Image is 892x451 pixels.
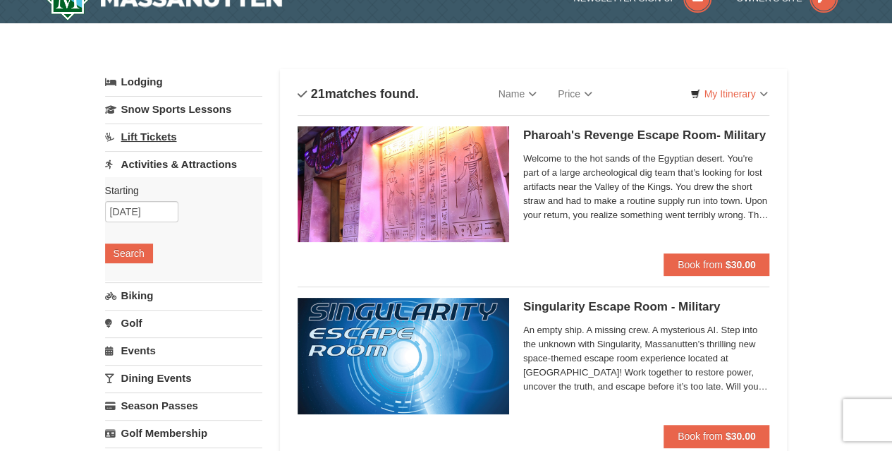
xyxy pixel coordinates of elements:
strong: $30.00 [726,259,756,270]
h5: Singularity Escape Room - Military [523,300,770,314]
span: Welcome to the hot sands of the Egyptian desert. You're part of a large archeological dig team th... [523,152,770,222]
a: Snow Sports Lessons [105,96,262,122]
h5: Pharoah's Revenge Escape Room- Military [523,128,770,143]
img: 6619913-520-2f5f5301.jpg [298,298,509,414]
h4: matches found. [298,87,419,101]
a: Season Passes [105,392,262,419]
span: Book from [678,259,723,270]
a: Dining Events [105,365,262,391]
button: Book from $30.00 [664,253,770,276]
a: Golf Membership [105,420,262,446]
span: Book from [678,431,723,442]
a: Lift Tickets [105,124,262,150]
button: Search [105,243,153,263]
strong: $30.00 [726,431,756,442]
button: Book from $30.00 [664,425,770,447]
a: Price [547,80,603,108]
img: 6619913-410-20a124c9.jpg [298,126,509,242]
a: Name [488,80,547,108]
a: Lodging [105,69,262,95]
a: My Itinerary [681,83,776,104]
span: 21 [311,87,325,101]
label: Starting [105,184,252,198]
a: Events [105,337,262,363]
a: Activities & Attractions [105,151,262,177]
a: Golf [105,310,262,336]
a: Biking [105,282,262,308]
span: An empty ship. A missing crew. A mysterious AI. Step into the unknown with Singularity, Massanutt... [523,323,770,394]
